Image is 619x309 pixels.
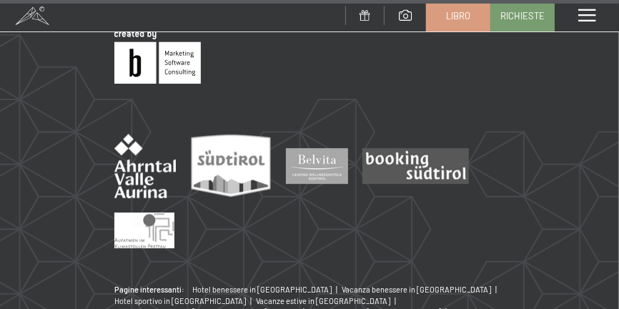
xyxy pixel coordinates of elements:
font: Vacanza benessere in [GEOGRAPHIC_DATA] [342,285,491,294]
font: Libro [446,10,470,21]
font: | [395,296,396,305]
font: Vacanze estive in [GEOGRAPHIC_DATA] [256,296,390,305]
font: Hotel sportivo in [GEOGRAPHIC_DATA] [114,296,246,305]
font: | [495,285,497,294]
font: | [336,285,337,294]
a: Vacanza benessere in [GEOGRAPHIC_DATA] | [342,284,501,295]
a: Libro [427,1,490,31]
font: Richieste [500,10,545,21]
font: Pagine interessanti: [114,285,184,294]
a: Hotel sportivo in [GEOGRAPHIC_DATA] | [114,295,256,306]
a: Richieste [491,1,554,31]
a: Hotel benessere in [GEOGRAPHIC_DATA] | [192,284,342,295]
font: | [250,296,252,305]
a: Vacanze estive in [GEOGRAPHIC_DATA] | [256,295,400,306]
font: Hotel benessere in [GEOGRAPHIC_DATA] [192,285,332,294]
img: Brandnamic GmbH | Soluzioni leader per l'ospitalità [114,30,201,84]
